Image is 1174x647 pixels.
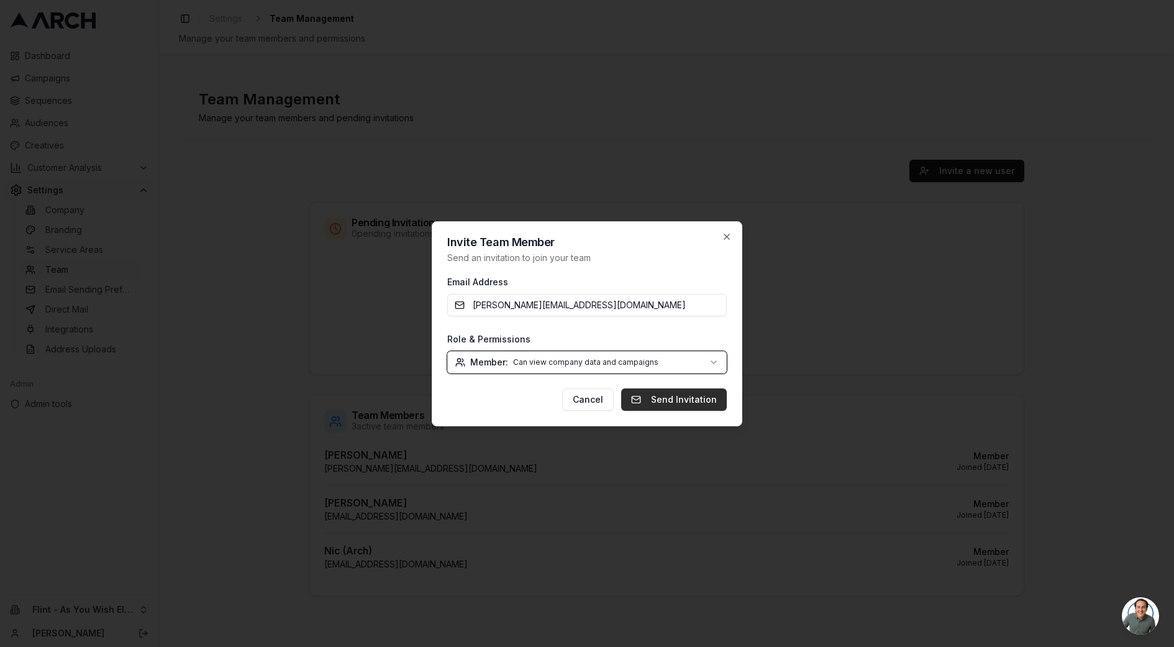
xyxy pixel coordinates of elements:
[447,237,727,248] h2: Invite Team Member
[447,252,727,264] p: Send an invitation to join your team
[447,277,508,287] label: Email Address
[562,388,614,411] button: Cancel
[447,294,727,316] input: colleague@company.com
[447,334,530,344] label: Role & Permissions
[621,388,727,411] button: Send Invitation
